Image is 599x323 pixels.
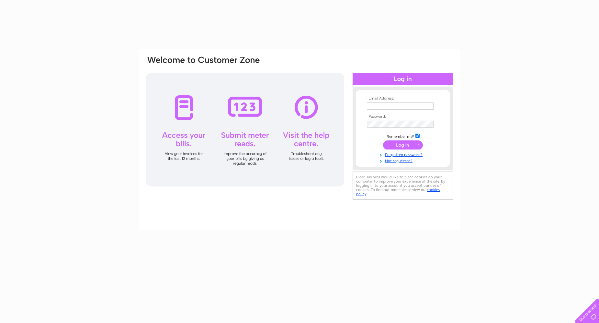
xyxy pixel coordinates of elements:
[367,157,440,163] a: Not registered?
[365,133,440,139] td: Remember me?
[383,140,423,150] input: Submit
[365,96,440,101] th: Email Address:
[367,151,440,157] a: Forgotten password?
[356,187,440,196] a: cookies policy
[353,172,453,200] div: Clear Business would like to place cookies on your computer to improve your experience of the sit...
[365,114,440,119] th: Password:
